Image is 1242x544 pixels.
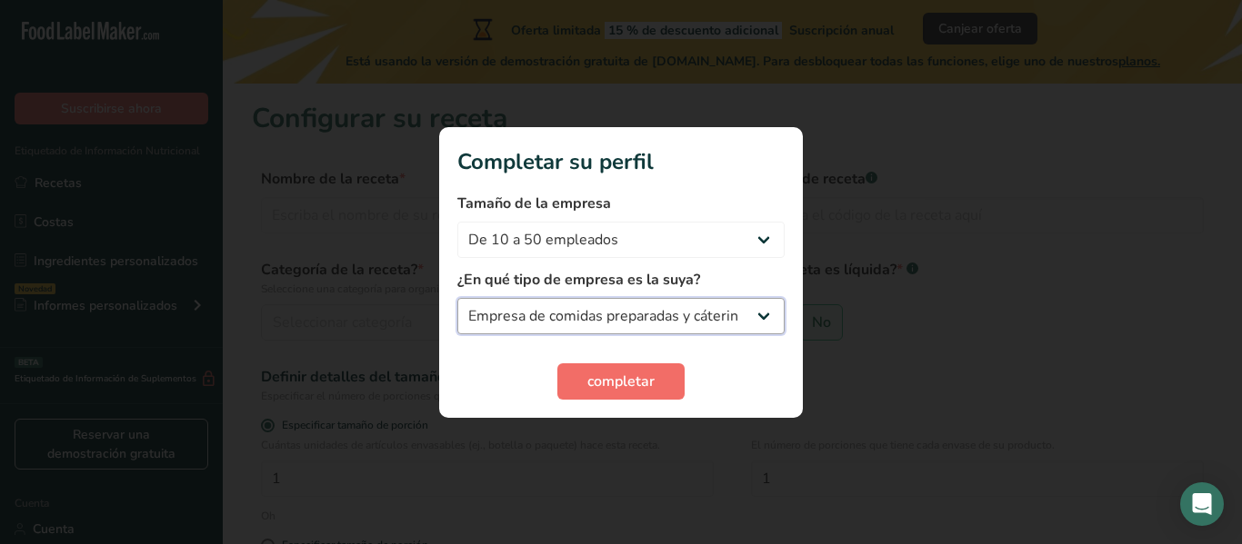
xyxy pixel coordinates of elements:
[457,147,654,176] font: Completar su perfil
[587,371,655,391] font: completar
[457,193,611,213] font: Tamaño de la empresa
[557,363,685,400] button: completar
[1180,482,1224,526] div: Abrir Intercom Messenger
[457,270,700,290] font: ¿En qué tipo de empresa es la suya?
